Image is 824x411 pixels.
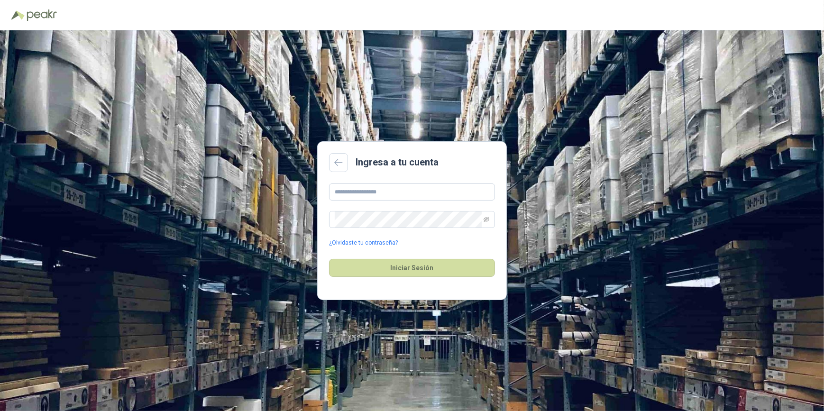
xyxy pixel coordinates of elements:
button: Iniciar Sesión [329,259,495,277]
span: eye-invisible [484,217,489,222]
h2: Ingresa a tu cuenta [356,155,439,170]
img: Peakr [27,9,57,21]
a: ¿Olvidaste tu contraseña? [329,238,398,247]
img: Logo [11,10,25,20]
